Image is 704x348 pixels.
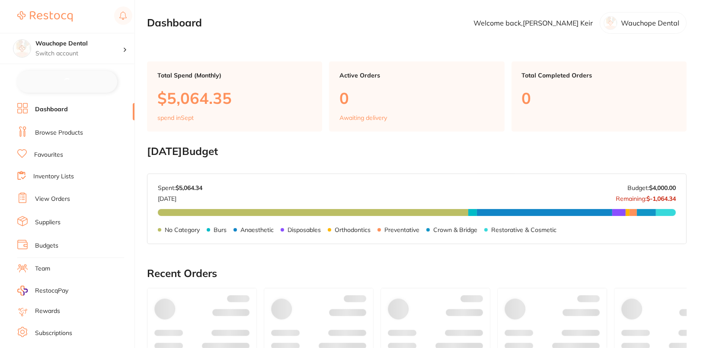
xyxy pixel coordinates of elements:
[474,19,593,27] p: Welcome back, [PERSON_NAME] Keir
[157,72,312,79] p: Total Spend (Monthly)
[621,19,679,27] p: Wauchope Dental
[35,329,72,338] a: Subscriptions
[34,151,63,159] a: Favourites
[157,89,312,107] p: $5,064.35
[35,287,68,295] span: RestocqPay
[646,195,676,203] strong: $-1,064.34
[158,192,202,202] p: [DATE]
[35,307,60,316] a: Rewards
[522,72,676,79] p: Total Completed Orders
[17,11,73,22] img: Restocq Logo
[329,61,504,132] a: Active Orders0Awaiting delivery
[35,264,50,273] a: Team
[165,226,200,233] p: No Category
[157,114,194,121] p: spend in Sept
[147,145,687,158] h2: [DATE] Budget
[214,226,227,233] p: Burs
[147,17,202,29] h2: Dashboard
[35,105,68,114] a: Dashboard
[147,267,687,280] h2: Recent Orders
[17,286,68,296] a: RestocqPay
[35,49,123,58] p: Switch account
[649,184,676,192] strong: $4,000.00
[339,89,494,107] p: 0
[384,226,419,233] p: Preventative
[433,226,477,233] p: Crown & Bridge
[240,226,274,233] p: Anaesthetic
[339,72,494,79] p: Active Orders
[288,226,321,233] p: Disposables
[627,184,676,191] p: Budget:
[35,129,83,137] a: Browse Products
[35,242,58,250] a: Budgets
[13,40,31,57] img: Wauchope Dental
[35,218,61,227] a: Suppliers
[17,6,73,26] a: Restocq Logo
[17,286,28,296] img: RestocqPay
[33,172,74,181] a: Inventory Lists
[339,114,387,121] p: Awaiting delivery
[512,61,687,132] a: Total Completed Orders0
[522,89,676,107] p: 0
[147,61,322,132] a: Total Spend (Monthly)$5,064.35spend inSept
[35,195,70,203] a: View Orders
[616,192,676,202] p: Remaining:
[176,184,202,192] strong: $5,064.34
[35,39,123,48] h4: Wauchope Dental
[335,226,371,233] p: Orthodontics
[491,226,557,233] p: Restorative & Cosmetic
[158,184,202,191] p: Spent:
